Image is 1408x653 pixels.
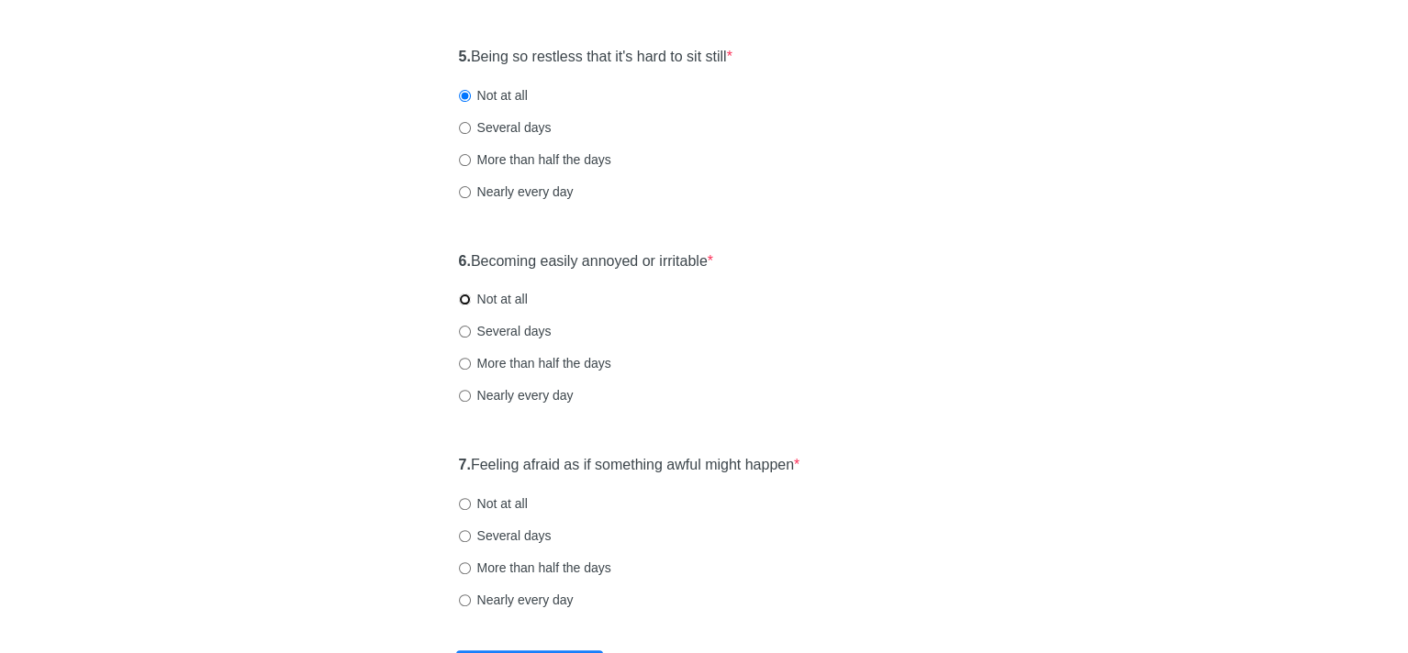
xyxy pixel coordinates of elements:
label: Nearly every day [459,591,574,609]
input: More than half the days [459,358,471,370]
input: More than half the days [459,562,471,574]
input: Not at all [459,293,471,305]
input: Nearly every day [459,594,471,606]
strong: 5. [459,49,471,64]
label: More than half the days [459,150,611,169]
input: Not at all [459,90,471,102]
label: Several days [459,118,552,137]
input: More than half the days [459,154,471,166]
input: Several days [459,326,471,338]
strong: 6. [459,253,471,269]
label: Not at all [459,290,528,308]
input: Several days [459,530,471,542]
input: Nearly every day [459,390,471,402]
input: Nearly every day [459,186,471,198]
input: Not at all [459,498,471,510]
input: Several days [459,122,471,134]
strong: 7. [459,457,471,472]
label: More than half the days [459,559,611,577]
label: Becoming easily annoyed or irritable [459,251,714,272]
label: Nearly every day [459,183,574,201]
label: Several days [459,322,552,340]
label: Not at all [459,494,528,513]
label: Nearly every day [459,386,574,404]
label: More than half the days [459,354,611,372]
label: Being so restless that it's hard to sit still [459,47,732,68]
label: Not at all [459,86,528,105]
label: Feeling afraid as if something awful might happen [459,455,800,476]
label: Several days [459,526,552,545]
